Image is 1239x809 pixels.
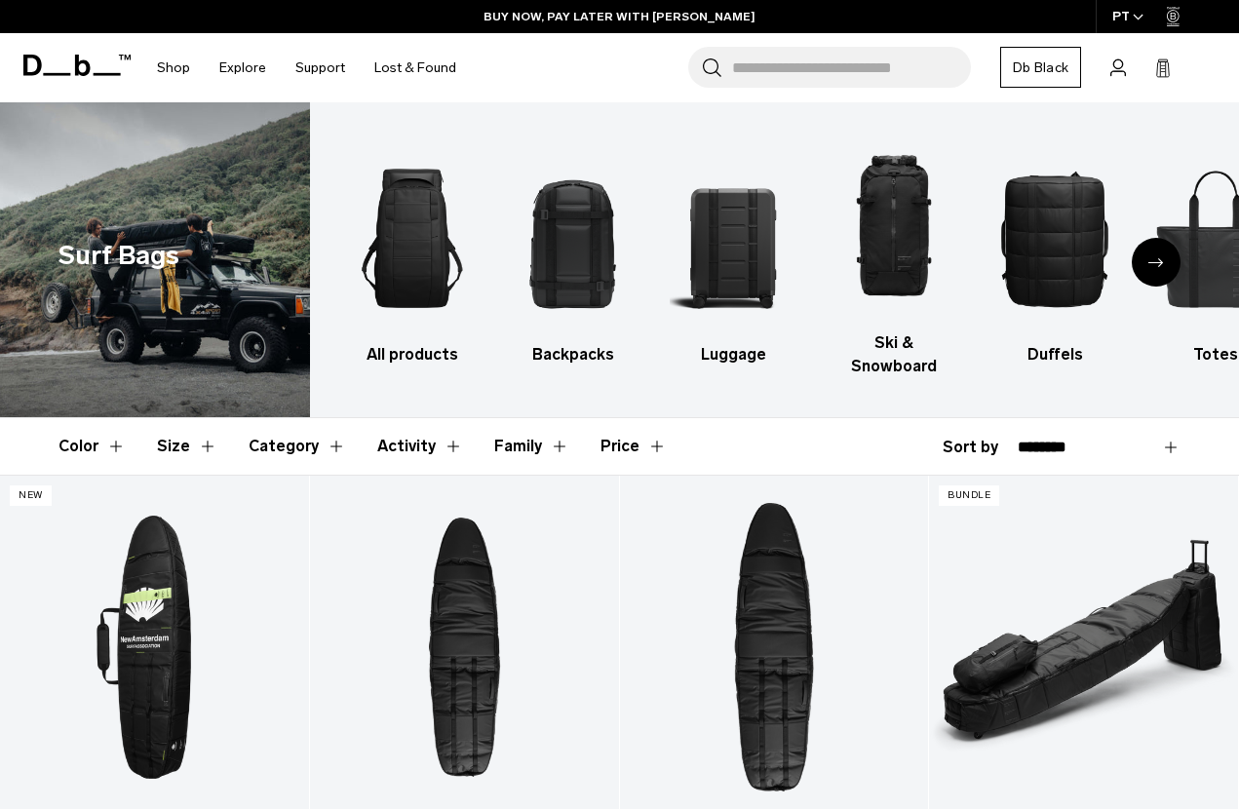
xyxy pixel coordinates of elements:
[991,343,1118,366] h3: Duffels
[670,143,796,366] li: 3 / 9
[831,132,957,378] a: Db Ski & Snowboard
[670,343,796,366] h3: Luggage
[377,418,463,475] button: Toggle Filter
[510,143,637,366] li: 2 / 9
[494,418,569,475] button: Toggle Filter
[831,132,957,378] li: 4 / 9
[510,143,637,333] img: Db
[600,418,667,475] button: Toggle Price
[349,343,476,366] h3: All products
[510,343,637,366] h3: Backpacks
[157,418,217,475] button: Toggle Filter
[1132,238,1181,287] div: Next slide
[58,418,126,475] button: Toggle Filter
[157,33,190,102] a: Shop
[1000,47,1081,88] a: Db Black
[991,143,1118,333] img: Db
[349,143,476,366] li: 1 / 9
[10,485,52,506] p: New
[349,143,476,333] img: Db
[670,143,796,333] img: Db
[991,143,1118,366] a: Db Duffels
[142,33,471,102] nav: Main Navigation
[219,33,266,102] a: Explore
[670,143,796,366] a: Db Luggage
[374,33,456,102] a: Lost & Found
[349,143,476,366] a: Db All products
[831,132,957,322] img: Db
[484,8,755,25] a: BUY NOW, PAY LATER WITH [PERSON_NAME]
[249,418,346,475] button: Toggle Filter
[510,143,637,366] a: Db Backpacks
[991,143,1118,366] li: 5 / 9
[831,331,957,378] h3: Ski & Snowboard
[58,236,179,276] h1: Surf Bags
[295,33,345,102] a: Support
[939,485,999,506] p: Bundle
